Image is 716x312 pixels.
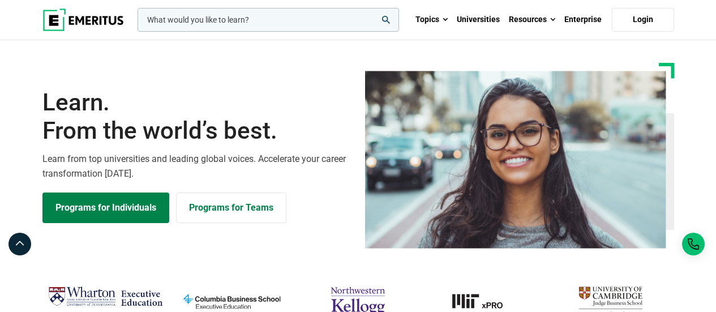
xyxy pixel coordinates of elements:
a: Explore Programs [42,193,169,223]
p: Learn from top universities and leading global voices. Accelerate your career transformation [DATE]. [42,152,351,181]
img: Wharton Executive Education [48,283,163,311]
a: Login [612,8,674,32]
span: From the world’s best. [42,117,351,145]
a: Explore for Business [176,193,286,223]
img: Learn from the world's best [365,71,666,249]
input: woocommerce-product-search-field-0 [138,8,399,32]
h1: Learn. [42,88,351,146]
